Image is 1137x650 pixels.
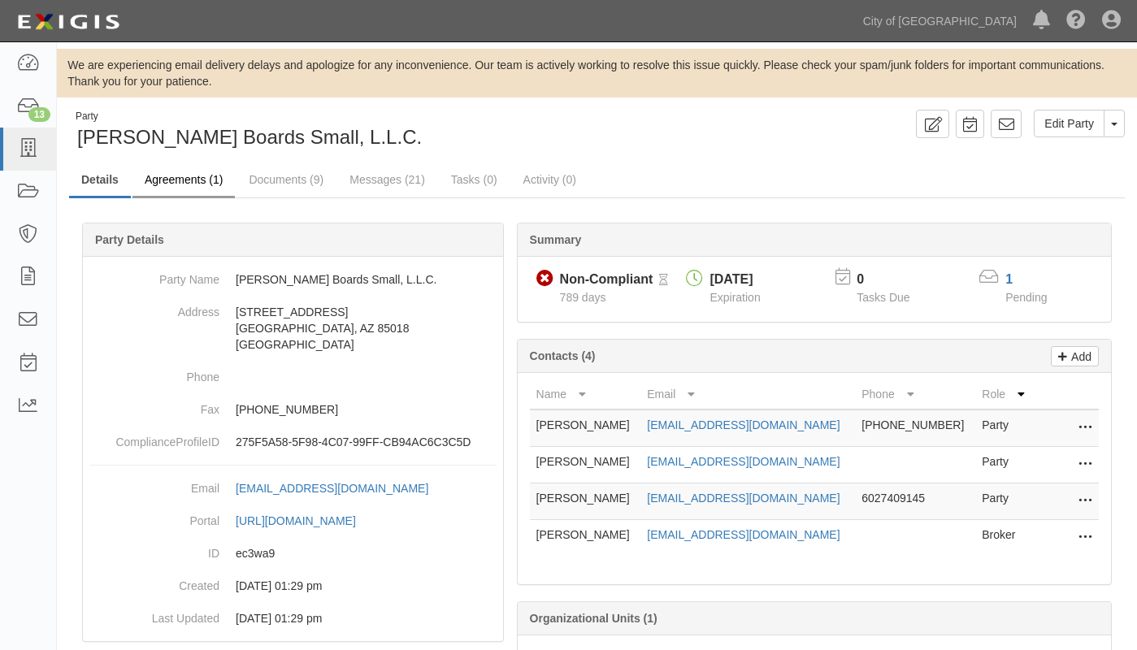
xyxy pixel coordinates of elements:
div: [DATE] [710,271,760,289]
a: [EMAIL_ADDRESS][DOMAIN_NAME] [647,418,840,431]
i: Pending Review [659,275,668,286]
div: Becker Boards Small, L.L.C. [69,110,585,151]
div: 13 [28,107,50,122]
a: [EMAIL_ADDRESS][DOMAIN_NAME] [647,492,840,505]
div: We are experiencing email delivery delays and apologize for any inconvenience. Our team is active... [57,57,1137,89]
p: 0 [857,271,930,289]
td: Party [975,409,1034,447]
a: Tasks (0) [439,163,510,196]
a: [URL][DOMAIN_NAME] [236,514,374,527]
p: 275F5A58-5F98-4C07-99FF-CB94AC6C3C5D [236,434,497,450]
dd: [PHONE_NUMBER] [89,393,497,426]
b: Organizational Units (1) [530,612,657,625]
th: Email [640,379,855,409]
a: Agreements (1) [132,163,235,198]
a: Details [69,163,131,198]
dt: ComplianceProfileID [89,426,219,450]
span: [PERSON_NAME] Boards Small, L.L.C. [77,126,422,148]
dt: Portal [89,505,219,529]
th: Role [975,379,1034,409]
th: Name [530,379,641,409]
span: Since 06/30/2023 [560,291,606,304]
i: Non-Compliant [536,271,553,288]
span: Pending [1005,291,1047,304]
b: Contacts (4) [530,349,596,362]
div: Party [76,110,422,123]
b: Party Details [95,233,164,246]
a: [EMAIL_ADDRESS][DOMAIN_NAME] [647,455,840,468]
dd: ec3wa9 [89,537,497,570]
div: [EMAIL_ADDRESS][DOMAIN_NAME] [236,480,428,496]
a: Documents (9) [237,163,336,196]
dd: [STREET_ADDRESS] [GEOGRAPHIC_DATA], AZ 85018 [GEOGRAPHIC_DATA] [89,296,497,361]
p: Add [1067,347,1091,366]
td: [PERSON_NAME] [530,520,641,557]
dt: Email [89,472,219,496]
td: Party [975,483,1034,520]
a: Activity (0) [511,163,588,196]
td: [PERSON_NAME] [530,409,641,447]
i: Help Center - Complianz [1066,11,1086,31]
a: [EMAIL_ADDRESS][DOMAIN_NAME] [647,528,840,541]
th: Phone [855,379,975,409]
td: 6027409145 [855,483,975,520]
td: [PERSON_NAME] [530,447,641,483]
dt: Party Name [89,263,219,288]
dd: 06/30/2023 01:29 pm [89,570,497,602]
a: Edit Party [1034,110,1104,137]
dt: Created [89,570,219,594]
b: Summary [530,233,582,246]
td: Party [975,447,1034,483]
dt: Last Updated [89,602,219,626]
dt: Phone [89,361,219,385]
dt: ID [89,537,219,561]
dd: [PERSON_NAME] Boards Small, L.L.C. [89,263,497,296]
div: Non-Compliant [560,271,653,289]
a: 1 [1005,272,1013,286]
a: Add [1051,346,1099,366]
dt: Fax [89,393,219,418]
dt: Address [89,296,219,320]
dd: 06/30/2023 01:29 pm [89,602,497,635]
span: Tasks Due [857,291,909,304]
td: [PHONE_NUMBER] [855,409,975,447]
img: logo-5460c22ac91f19d4615b14bd174203de0afe785f0fc80cf4dbbc73dc1793850b.png [12,7,124,37]
a: Messages (21) [337,163,437,196]
td: Broker [975,520,1034,557]
span: Expiration [710,291,760,304]
td: [PERSON_NAME] [530,483,641,520]
a: [EMAIL_ADDRESS][DOMAIN_NAME] [236,482,446,495]
a: City of [GEOGRAPHIC_DATA] [855,5,1025,37]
